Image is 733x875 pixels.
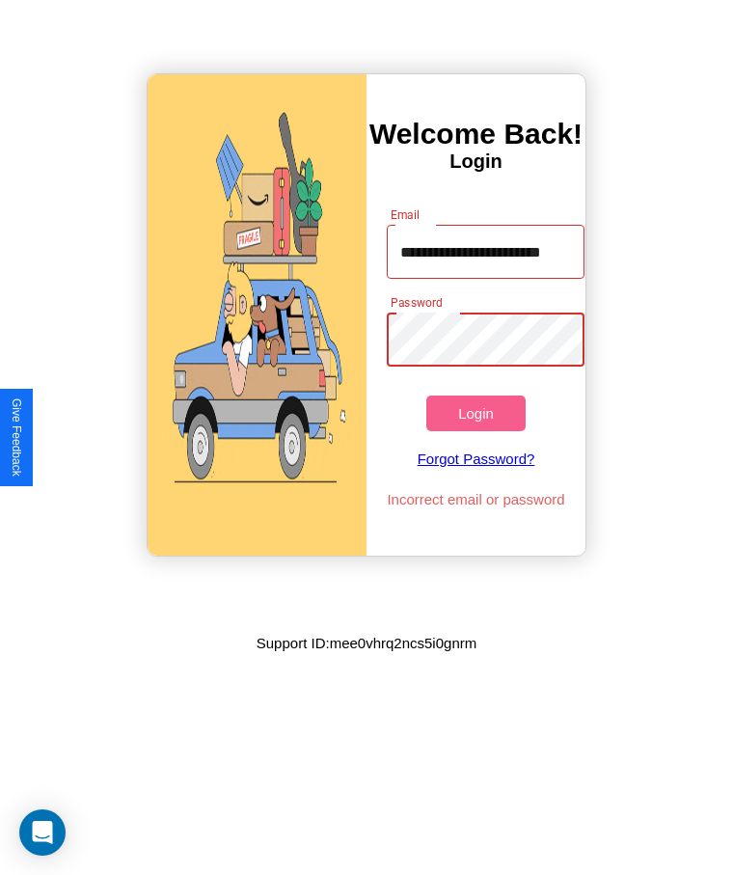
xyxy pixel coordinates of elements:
[19,809,66,856] div: Open Intercom Messenger
[377,431,574,486] a: Forgot Password?
[377,486,574,512] p: Incorrect email or password
[257,630,476,656] p: Support ID: mee0vhrq2ncs5i0gnrm
[391,294,442,311] label: Password
[426,396,525,431] button: Login
[391,206,421,223] label: Email
[366,118,585,150] h3: Welcome Back!
[10,398,23,477] div: Give Feedback
[366,150,585,173] h4: Login
[148,74,366,556] img: gif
